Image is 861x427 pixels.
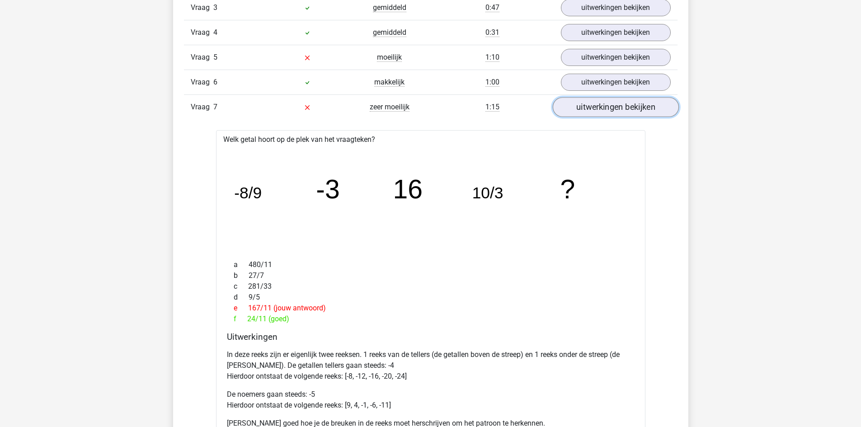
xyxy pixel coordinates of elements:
[377,53,402,62] span: moeilijk
[393,175,423,205] tspan: 16
[485,3,499,12] span: 0:47
[485,28,499,37] span: 0:31
[373,3,406,12] span: gemiddeld
[191,2,213,13] span: Vraag
[227,389,635,411] p: De noemers gaan steeds: -5 Hierdoor ontstaat de volgende reeks: [9, 4, -1, -6, -11]
[227,349,635,382] p: In deze reeks zijn er eigenlijk twee reeksen. 1 reeks van de tellers (de getallen boven de streep...
[191,102,213,113] span: Vraag
[561,49,671,66] a: uitwerkingen bekijken
[234,292,249,303] span: d
[370,103,409,112] span: zeer moeilijk
[213,28,217,37] span: 4
[191,52,213,63] span: Vraag
[485,103,499,112] span: 1:15
[213,103,217,111] span: 7
[213,3,217,12] span: 3
[373,28,406,37] span: gemiddeld
[234,314,247,324] span: f
[227,332,635,342] h4: Uitwerkingen
[227,292,635,303] div: 9/5
[227,281,635,292] div: 281/33
[552,97,678,117] a: uitwerkingen bekijken
[472,184,503,202] tspan: 10/3
[234,259,249,270] span: a
[191,77,213,88] span: Vraag
[234,270,249,281] span: b
[234,303,248,314] span: e
[191,27,213,38] span: Vraag
[561,175,576,205] tspan: ?
[213,78,217,86] span: 6
[374,78,405,87] span: makkelijk
[234,184,262,202] tspan: -8/9
[227,303,635,314] div: 167/11 (jouw antwoord)
[234,281,248,292] span: c
[316,175,340,205] tspan: -3
[213,53,217,61] span: 5
[561,74,671,91] a: uitwerkingen bekijken
[561,24,671,41] a: uitwerkingen bekijken
[227,314,635,324] div: 24/11 (goed)
[485,53,499,62] span: 1:10
[227,259,635,270] div: 480/11
[485,78,499,87] span: 1:00
[227,270,635,281] div: 27/7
